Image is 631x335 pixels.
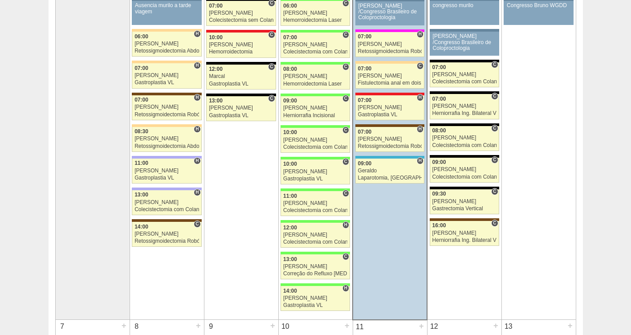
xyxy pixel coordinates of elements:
span: Consultório [194,221,200,228]
div: [PERSON_NAME] [134,200,199,205]
div: [PERSON_NAME] [283,200,347,206]
div: 11 [353,320,367,334]
div: [PERSON_NAME] [432,199,497,204]
div: Gastrectomia Vertical [432,206,497,212]
div: Key: Brasil [281,30,350,33]
span: 08:30 [134,128,148,135]
div: [PERSON_NAME] /Congresso Brasileiro de Coloproctologia [433,33,496,51]
span: Consultório [268,63,275,70]
span: 14:00 [134,224,148,230]
a: H 07:00 [PERSON_NAME] Retossigmoidectomia Robótica [132,95,201,120]
div: Gastroplastia VL [283,176,347,182]
div: Retossigmoidectomia Robótica [358,143,422,149]
div: Fistulectomia anal em dois tempos [358,80,422,86]
div: Retossigmoidectomia Abdominal VL [134,143,199,149]
div: Key: Bartira [355,61,424,64]
div: Colecistectomia com Colangiografia VL [432,79,497,85]
a: C 14:00 [PERSON_NAME] Retossigmoidectomia Robótica [132,222,201,247]
a: C 07:00 [PERSON_NAME] Colecistectomia com Colangiografia VL [281,33,350,57]
span: 06:00 [283,3,297,9]
span: 11:00 [134,160,148,166]
div: [PERSON_NAME] [283,169,347,175]
div: [PERSON_NAME] /Congresso Brasileiro de Coloproctologia [358,3,422,21]
span: 09:00 [358,160,372,167]
div: Key: Bartira [132,29,201,32]
a: H 08:30 [PERSON_NAME] Retossigmoidectomia Abdominal VL [132,127,201,152]
a: Ausencia murilo a tarde viagem [132,1,201,25]
a: H 14:00 [PERSON_NAME] Gastroplastia VL [281,286,350,311]
span: Consultório [342,63,349,70]
div: Key: Pro Matre [355,29,424,32]
div: + [492,320,500,331]
div: [PERSON_NAME] [209,42,273,48]
div: + [566,320,574,331]
span: 07:00 [134,65,148,71]
a: C 09:00 [PERSON_NAME] Herniorrafia Incisional [281,96,350,121]
div: Retossigmoidectomia Abdominal VL [134,48,199,54]
span: Consultório [342,95,349,102]
div: Herniorrafia Ing. Bilateral VL [432,237,497,243]
a: H 12:00 [PERSON_NAME] Colecistectomia com Colangiografia VL [281,223,350,248]
a: C 07:00 [PERSON_NAME] Colecistectomia com Colangiografia VL [430,62,499,87]
span: Consultório [491,93,498,100]
div: [PERSON_NAME] [358,136,422,142]
span: 13:00 [134,192,148,198]
div: Key: Blanc [430,91,499,94]
div: Key: Assunção [355,93,424,95]
span: Consultório [491,156,498,163]
a: C 06:00 [PERSON_NAME] Hemorroidectomia Laser [281,1,350,26]
span: Consultório [342,31,349,38]
a: H 11:00 [PERSON_NAME] Gastroplastia VL [132,159,201,184]
div: [PERSON_NAME] [432,167,497,172]
span: 07:00 [283,34,297,41]
span: Consultório [268,31,275,38]
div: Key: Bartira [132,61,201,63]
span: Hospital [417,94,423,101]
span: Hospital [417,31,423,38]
div: Hemorroidectomia Laser [283,81,347,87]
div: Key: Christóvão da Gama [132,188,201,190]
span: 12:00 [209,66,223,72]
a: C 13:00 [PERSON_NAME] Correção do Refluxo [MEDICAL_DATA] esofágico Robótico [281,254,350,279]
span: Hospital [417,126,423,133]
span: 09:00 [432,159,446,165]
div: [PERSON_NAME] [283,105,347,111]
div: Gastroplastia VL [134,175,199,181]
div: Geraldo [358,168,422,174]
div: [PERSON_NAME] [134,73,199,78]
div: [PERSON_NAME] [432,103,497,109]
a: C 09:00 [PERSON_NAME] Colecistectomia com Colangiografia VL [430,158,499,183]
div: Gastroplastia VL [209,81,273,87]
span: Hospital [342,285,349,292]
span: 07:00 [432,64,446,70]
div: Key: Brasil [281,188,350,191]
div: Marcal [209,74,273,79]
div: Retossigmoidectomia Robótica [358,49,422,54]
div: + [418,320,425,332]
div: Key: Blanc [206,62,276,65]
div: Key: Brasil [281,220,350,223]
div: Key: Neomater [355,156,424,159]
div: + [269,320,277,331]
div: Herniorrafia Ing. Bilateral VL [432,110,497,116]
div: [PERSON_NAME] [283,264,347,270]
div: + [195,320,202,331]
div: congresso murilo [433,3,496,8]
span: Consultório [491,220,498,227]
div: [PERSON_NAME] [134,41,199,47]
a: C 07:00 [PERSON_NAME] Colecistectomia sem Colangiografia VL [206,1,276,26]
div: Key: Brasil [281,252,350,254]
a: C 08:00 [PERSON_NAME] Colecistectomia com Colangiografia VL [430,126,499,151]
div: 8 [130,320,144,333]
div: [PERSON_NAME] [283,74,347,79]
span: 13:00 [283,256,297,262]
div: Correção do Refluxo [MEDICAL_DATA] esofágico Robótico [283,271,347,277]
div: Retossigmoidectomia Robótica [134,238,199,244]
span: 13:00 [209,98,223,104]
a: C 13:00 [PERSON_NAME] Gastroplastia VL [206,96,276,121]
div: [PERSON_NAME] [209,10,273,16]
div: Key: Brasil [281,157,350,159]
span: Hospital [342,221,349,229]
div: [PERSON_NAME] [358,41,422,47]
div: Hemorroidectomia [209,49,273,55]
